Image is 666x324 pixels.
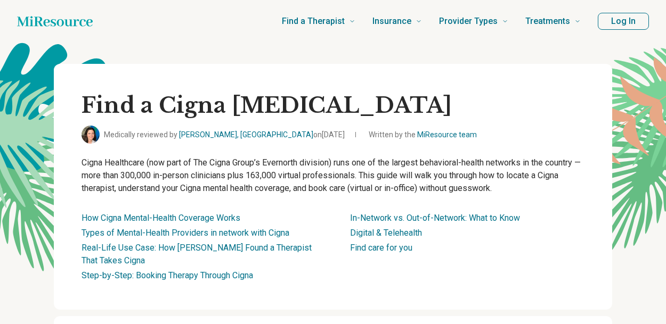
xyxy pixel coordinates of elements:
[82,243,312,265] a: Real-Life Use Case: How [PERSON_NAME] Found a Therapist That Takes Cigna
[282,14,345,29] span: Find a Therapist
[350,243,412,253] a: Find care for you
[313,130,345,139] span: on [DATE]
[104,129,345,140] span: Medically reviewed by
[350,213,520,223] a: In-Network vs. Out-of-Network: What to Know
[439,14,498,29] span: Provider Types
[350,228,422,238] a: Digital & Telehealth
[82,270,253,280] a: Step-by-Step: Booking Therapy Through Cigna
[82,156,584,195] p: Cigna Healthcare (now part of The Cigna Group’s Evernorth division) runs one of the largest behav...
[369,129,477,140] span: Written by the
[417,130,477,139] a: MiResource team
[598,13,649,30] button: Log In
[179,130,313,139] a: [PERSON_NAME], [GEOGRAPHIC_DATA]
[525,14,570,29] span: Treatments
[372,14,411,29] span: Insurance
[82,213,240,223] a: How Cigna Mental-Health Coverage Works
[82,228,289,238] a: Types of Mental-Health Providers in network with Cigna
[17,11,93,32] a: Home page
[82,92,584,119] h1: Find a Cigna [MEDICAL_DATA]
